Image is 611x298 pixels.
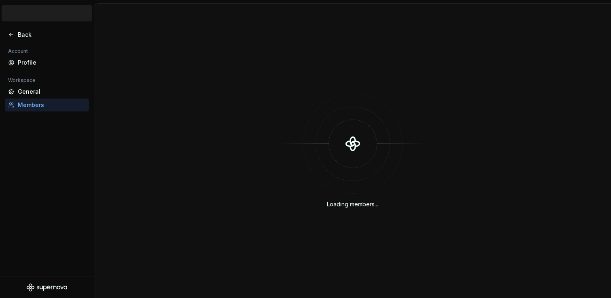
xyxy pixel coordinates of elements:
a: Profile [5,56,89,69]
svg: Supernova Logo [27,283,67,292]
div: Back [18,31,86,39]
div: General [18,88,86,96]
div: Account [5,46,31,56]
a: General [5,85,89,98]
a: Members [5,99,89,111]
div: Members [18,101,86,109]
div: Profile [18,59,86,67]
a: Back [5,28,89,41]
div: Loading members... [327,200,378,208]
div: Workspace [5,76,39,85]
